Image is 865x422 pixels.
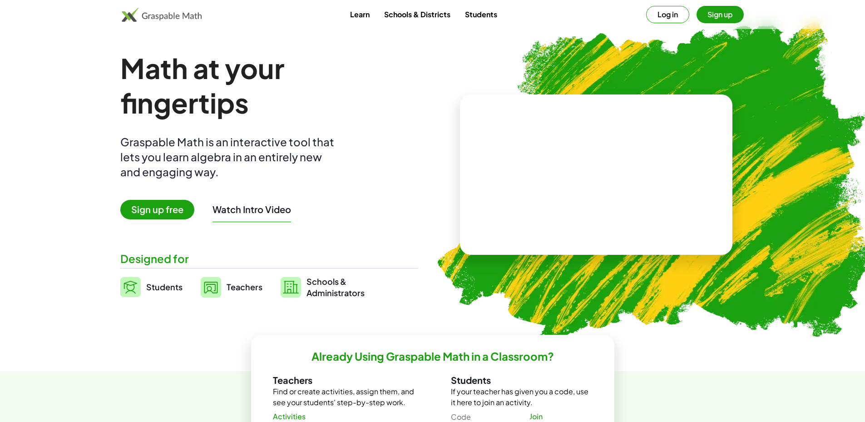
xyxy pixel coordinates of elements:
[281,276,365,298] a: Schools &Administrators
[227,282,262,292] span: Teachers
[377,6,458,23] a: Schools & Districts
[273,374,415,386] h3: Teachers
[120,134,338,179] div: Graspable Math is an interactive tool that lets you learn algebra in an entirely new and engaging...
[146,282,183,292] span: Students
[458,6,504,23] a: Students
[120,251,418,266] div: Designed for
[306,276,365,298] span: Schools & Administrators
[697,6,744,23] button: Sign up
[451,374,593,386] h3: Students
[273,386,415,408] p: Find or create activities, assign them, and see your students' step-by-step work.
[201,277,221,298] img: svg%3e
[529,412,543,422] span: Join
[213,204,291,215] button: Watch Intro Video
[201,276,262,298] a: Teachers
[120,51,409,120] h1: Math at your fingertips
[451,386,593,408] p: If your teacher has given you a code, use it here to join an activity.
[311,349,554,363] h2: Already Using Graspable Math in a Classroom?
[120,200,194,219] span: Sign up free
[120,276,183,298] a: Students
[343,6,377,23] a: Learn
[273,412,306,422] span: Activities
[120,277,141,297] img: svg%3e
[646,6,689,23] button: Log in
[281,277,301,298] img: svg%3e
[528,141,664,209] video: What is this? This is dynamic math notation. Dynamic math notation plays a central role in how Gr...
